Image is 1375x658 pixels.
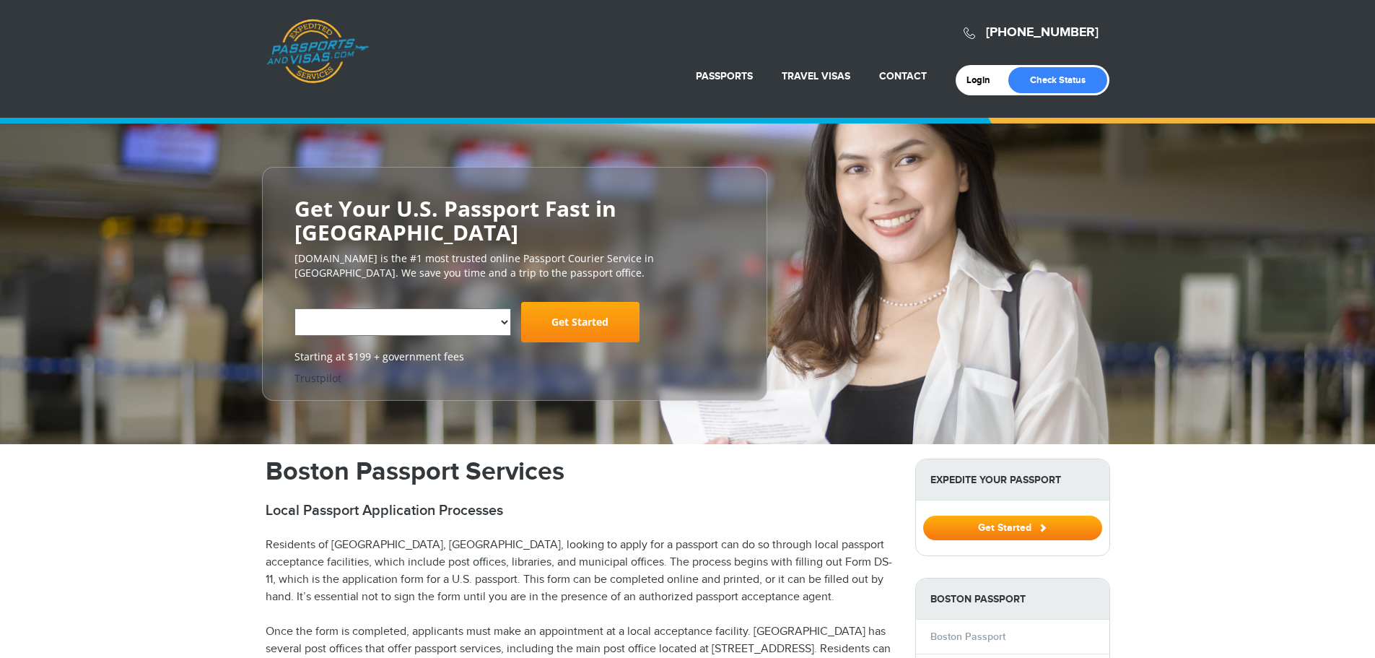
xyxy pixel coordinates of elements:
a: [PHONE_NUMBER] [986,25,1099,40]
a: Contact [879,70,927,82]
p: Residents of [GEOGRAPHIC_DATA], [GEOGRAPHIC_DATA], looking to apply for a passport can do so thro... [266,537,894,606]
strong: Boston Passport [916,579,1109,620]
strong: Expedite Your Passport [916,459,1109,501]
a: Get Started [521,302,640,342]
a: Login [966,74,1000,86]
p: [DOMAIN_NAME] is the #1 most trusted online Passport Courier Service in [GEOGRAPHIC_DATA]. We sav... [294,251,735,280]
span: Starting at $199 + government fees [294,350,735,364]
h1: Boston Passport Services [266,459,894,485]
h2: Get Your U.S. Passport Fast in [GEOGRAPHIC_DATA] [294,196,735,244]
button: Get Started [923,516,1102,540]
a: Check Status [1008,67,1107,93]
a: Boston Passport [930,631,1005,643]
a: Passports & [DOMAIN_NAME] [266,19,369,84]
a: Travel Visas [782,70,850,82]
a: Trustpilot [294,371,341,385]
a: Get Started [923,521,1102,533]
a: Passports [696,70,753,82]
h2: Local Passport Application Processes [266,502,894,519]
